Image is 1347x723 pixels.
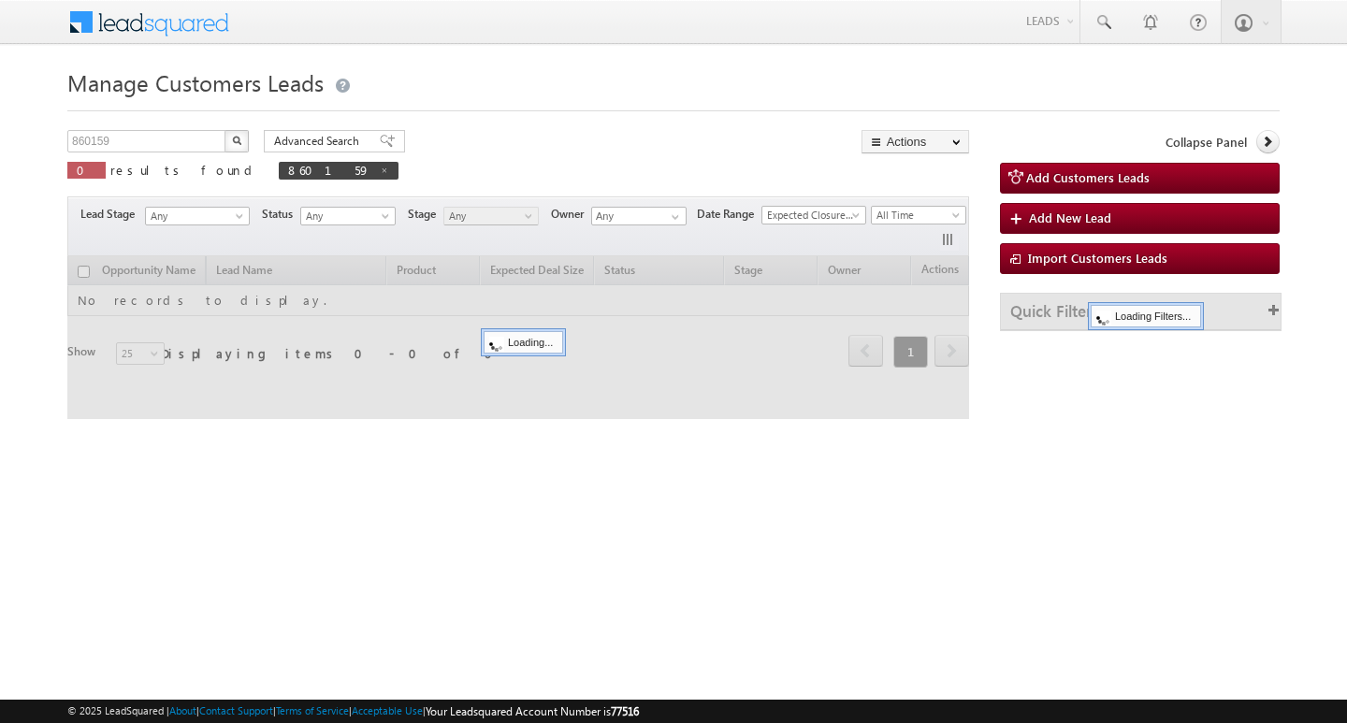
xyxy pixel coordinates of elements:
span: Status [262,206,300,223]
span: 860159 [288,162,370,178]
img: Search [232,136,241,145]
a: Any [443,207,539,225]
span: All Time [872,207,961,224]
span: Advanced Search [274,133,365,150]
button: Actions [862,130,969,153]
span: Add New Lead [1029,210,1111,225]
span: 77516 [611,704,639,718]
span: Stage [408,206,443,223]
span: Owner [551,206,591,223]
a: Any [300,207,396,225]
span: Add Customers Leads [1026,169,1150,185]
a: Expected Closure Date [761,206,866,224]
a: About [169,704,196,716]
span: Collapse Panel [1166,134,1247,151]
a: All Time [871,206,966,224]
span: 0 [77,162,96,178]
span: Any [146,208,243,224]
a: Show All Items [661,208,685,226]
a: Contact Support [199,704,273,716]
span: Any [444,208,533,224]
span: © 2025 LeadSquared | | | | | [67,702,639,720]
a: Any [145,207,250,225]
span: results found [110,162,259,178]
a: Terms of Service [276,704,349,716]
span: Any [301,208,390,224]
a: Acceptable Use [352,704,423,716]
span: Date Range [697,206,761,223]
span: Lead Stage [80,206,142,223]
span: Your Leadsquared Account Number is [426,704,639,718]
div: Loading... [484,331,563,354]
span: Manage Customers Leads [67,67,324,97]
div: Loading Filters... [1091,305,1201,327]
input: Type to Search [591,207,687,225]
span: Import Customers Leads [1028,250,1167,266]
span: Expected Closure Date [762,207,860,224]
